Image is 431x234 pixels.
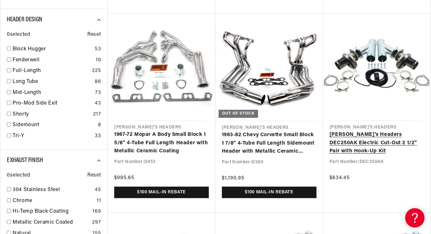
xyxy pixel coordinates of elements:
[13,67,90,75] a: Full-Length
[95,45,101,54] div: 53
[7,16,42,23] span: Header Design
[87,171,101,180] span: Reset
[95,186,101,194] div: 45
[222,131,317,156] a: 1963-82 Chevy Corvette Small Block 1 7/8" 4-Tube Full Length Sidemount Header with Metallic Ceram...
[13,110,91,119] a: Shorty
[98,121,101,129] div: 8
[114,131,209,156] a: 1967-72 Mopar A Body Small Block 1 5/8" 4-Tube Full Length Header with Metallic Ceramic Coating
[87,31,101,39] span: Reset
[13,45,92,54] a: Block Hugger
[7,171,30,180] span: 0 selected
[95,99,101,108] div: 43
[13,132,92,140] a: Tri-Y
[13,99,92,108] a: Pro-Mod Side Exit
[92,208,101,216] div: 169
[13,208,90,216] a: Hi-Temp Black Coating
[7,157,43,164] span: Exhaust Finish
[95,78,101,86] div: 86
[13,121,95,129] a: Sidemount
[13,219,90,227] a: Metallic Ceramic Coated
[13,78,92,86] a: Long Tube
[13,56,93,65] a: Fenderwell
[7,31,30,39] span: 0 selected
[97,197,101,205] div: 11
[13,186,92,194] a: 304 Stainless Steel
[13,197,94,205] a: Chrome
[95,132,101,140] div: 33
[329,131,424,156] a: [PERSON_NAME]'s Headers DEC250AK Electric Cut-Out 2 1/2" Pair with Hook-Up Kit
[95,89,101,97] div: 73
[93,110,101,119] div: 217
[92,67,101,75] div: 225
[96,56,101,65] div: 10
[13,89,92,97] a: Mid-Length
[92,219,101,227] div: 297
